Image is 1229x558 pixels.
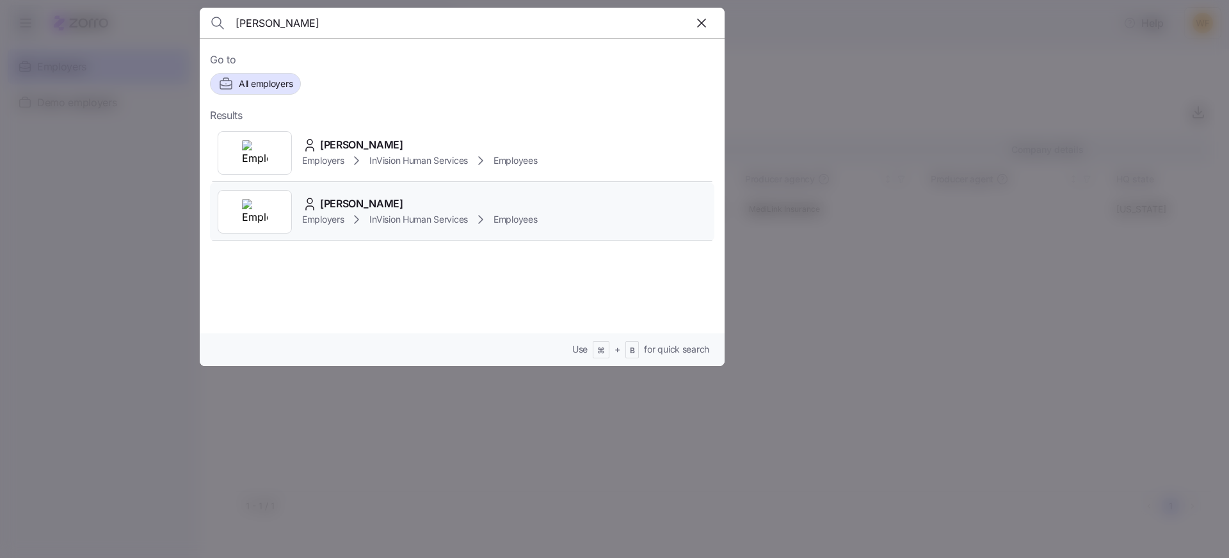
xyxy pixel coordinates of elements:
span: [PERSON_NAME] [320,137,403,153]
span: Employees [494,154,537,167]
img: Employer logo [242,140,268,166]
span: InVision Human Services [369,213,468,226]
span: InVision Human Services [369,154,468,167]
span: [PERSON_NAME] [320,196,403,212]
span: Go to [210,52,714,68]
span: Results [210,108,243,124]
span: All employers [239,77,293,90]
span: Employees [494,213,537,226]
span: B [630,346,635,356]
button: All employers [210,73,301,95]
img: Employer logo [242,199,268,225]
span: ⌘ [597,346,605,356]
span: Employers [302,213,344,226]
span: for quick search [644,343,709,356]
span: Employers [302,154,344,167]
span: + [614,343,620,356]
span: Use [572,343,588,356]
